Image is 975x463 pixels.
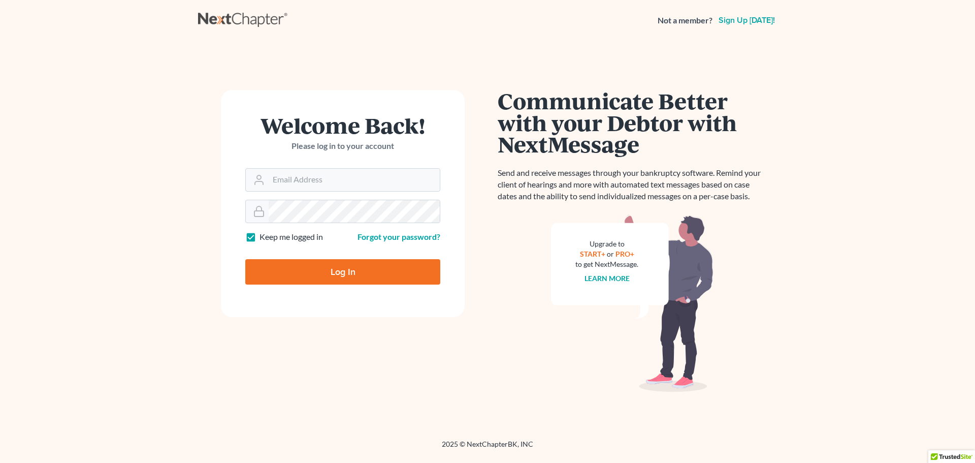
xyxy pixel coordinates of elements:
[498,167,767,202] p: Send and receive messages through your bankruptcy software. Remind your client of hearings and mo...
[245,114,440,136] h1: Welcome Back!
[245,140,440,152] p: Please log in to your account
[575,259,638,269] div: to get NextMessage.
[607,250,614,258] span: or
[658,15,712,26] strong: Not a member?
[259,231,323,243] label: Keep me logged in
[245,259,440,285] input: Log In
[717,16,777,24] a: Sign up [DATE]!
[269,169,440,191] input: Email Address
[498,90,767,155] h1: Communicate Better with your Debtor with NextMessage
[357,232,440,241] a: Forgot your password?
[584,274,630,283] a: Learn more
[580,250,605,258] a: START+
[575,239,638,249] div: Upgrade to
[198,439,777,457] div: 2025 © NextChapterBK, INC
[615,250,634,258] a: PRO+
[551,214,713,392] img: nextmessage_bg-59042aed3d76b12b5cd301f8e5b87938c9018125f34e5fa2b7a6b67550977c72.svg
